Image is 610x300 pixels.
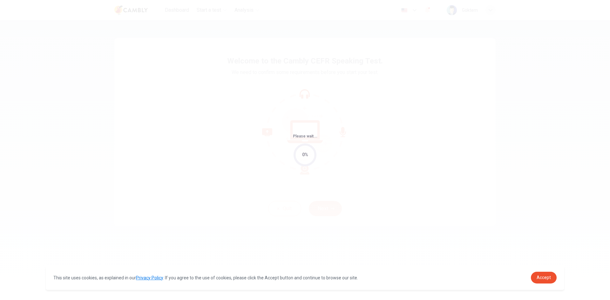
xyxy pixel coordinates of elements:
span: Accept [537,275,551,280]
a: dismiss cookie message [531,272,557,283]
span: Please wait... [293,134,317,138]
a: Privacy Policy [136,275,163,280]
div: cookieconsent [46,265,564,290]
span: This site uses cookies, as explained in our . If you agree to the use of cookies, please click th... [53,275,358,280]
div: 0% [302,151,308,158]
